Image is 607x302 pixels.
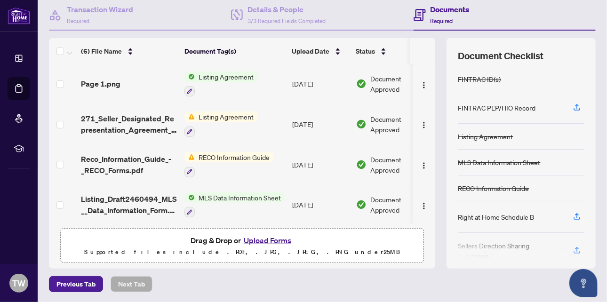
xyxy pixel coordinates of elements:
img: Document Status [356,159,367,170]
button: Logo [416,157,431,172]
span: MLS Data Information Sheet [195,192,285,203]
span: 3/3 Required Fields Completed [248,17,326,24]
th: (6) File Name [77,38,181,64]
button: Status IconMLS Data Information Sheet [184,192,285,218]
img: Logo [420,202,428,210]
button: Open asap [569,269,598,297]
th: Upload Date [288,38,352,64]
h4: Documents [431,4,470,15]
th: Status [352,38,432,64]
span: Document Approved [370,73,429,94]
span: (6) File Name [81,46,122,56]
button: Status IconListing Agreement [184,72,257,97]
span: Status [356,46,375,56]
span: Required [431,17,453,24]
span: RECO Information Guide [195,152,273,162]
button: Logo [416,76,431,91]
img: Status Icon [184,152,195,162]
div: Sellers Direction Sharing Substance [458,240,562,261]
span: Drag & Drop orUpload FormsSupported files include .PDF, .JPG, .JPEG, .PNG under25MB [61,229,423,263]
img: logo [8,7,30,24]
img: Document Status [356,79,367,89]
button: Logo [416,117,431,132]
button: Status IconRECO Information Guide [184,152,273,177]
span: Listing Agreement [195,111,257,122]
img: Logo [420,121,428,129]
div: Listing Agreement [458,131,513,142]
td: [DATE] [288,144,352,185]
img: Document Status [356,119,367,129]
div: RECO Information Guide [458,183,529,193]
div: FINTRAC PEP/HIO Record [458,103,535,113]
img: Document Status [356,199,367,210]
span: Document Approved [370,154,429,175]
span: Drag & Drop or [191,234,294,246]
img: Status Icon [184,111,195,122]
p: Supported files include .PDF, .JPG, .JPEG, .PNG under 25 MB [66,246,418,258]
img: Status Icon [184,192,195,203]
td: [DATE] [288,64,352,104]
img: Logo [420,81,428,89]
button: Next Tab [111,276,152,292]
button: Upload Forms [241,234,294,246]
span: Required [67,17,89,24]
button: Status IconListing Agreement [184,111,257,137]
div: FINTRAC ID(s) [458,74,501,84]
td: [DATE] [288,104,352,144]
span: Page 1.png [81,78,120,89]
h4: Details & People [248,4,326,15]
span: 271_Seller_Designated_Representation_Agreement_Authority_to_Offer_for_Sale_-_PropTx-[PERSON_NAME]... [81,113,177,135]
div: MLS Data Information Sheet [458,157,540,167]
span: Previous Tab [56,277,96,292]
span: Reco_Information_Guide_-_RECO_Forms.pdf [81,153,177,176]
span: Document Approved [370,194,429,215]
img: Status Icon [184,72,195,82]
th: Document Tag(s) [181,38,288,64]
span: Upload Date [292,46,329,56]
td: [DATE] [288,185,352,225]
span: Document Approved [370,114,429,135]
span: Listing Agreement [195,72,257,82]
span: TW [12,277,25,290]
button: Previous Tab [49,276,103,292]
span: Document Checklist [458,49,543,63]
span: Listing_Draft2460494_MLS__Data_Information_Form.pdf [81,193,177,216]
button: Logo [416,197,431,212]
h4: Transaction Wizard [67,4,133,15]
div: Right at Home Schedule B [458,212,534,222]
img: Logo [420,162,428,169]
